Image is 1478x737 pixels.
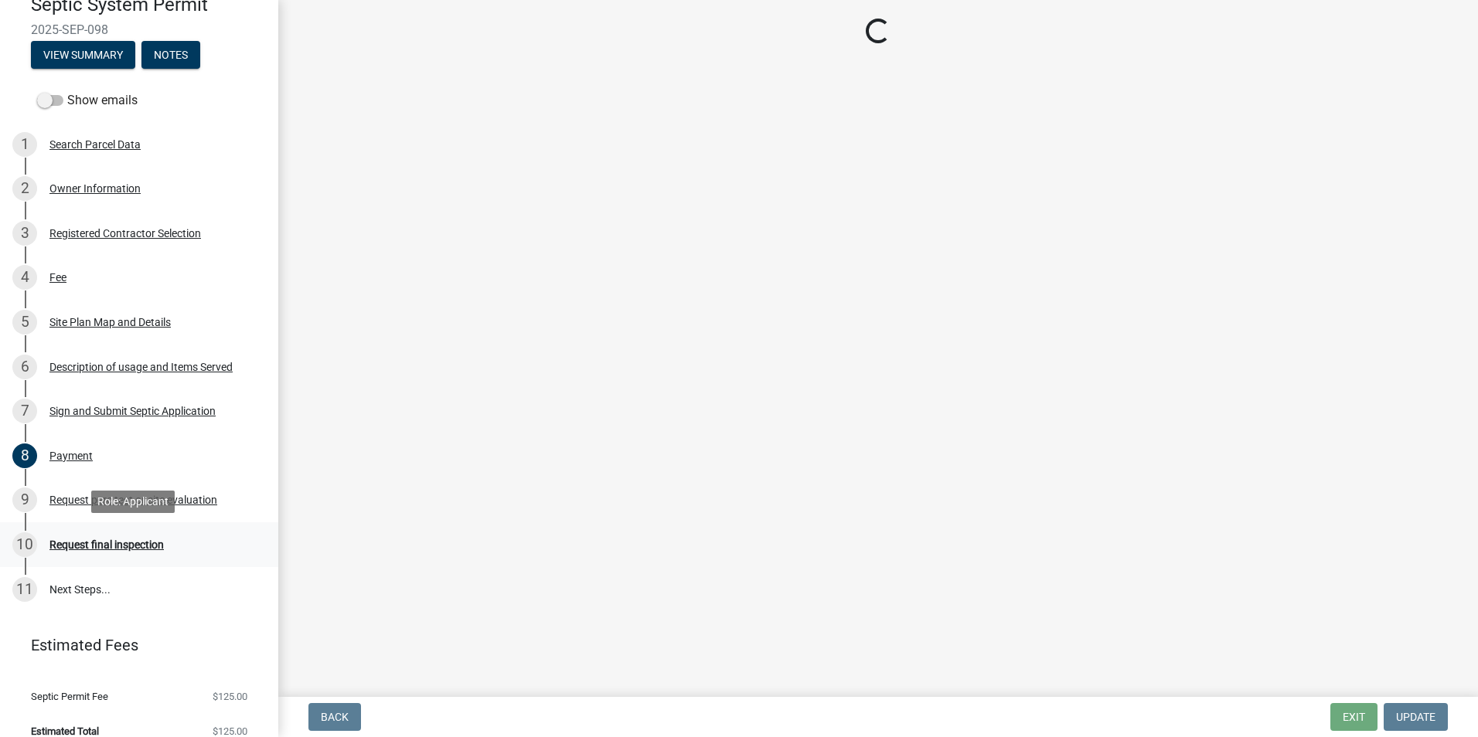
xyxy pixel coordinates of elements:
[213,691,247,701] span: $125.00
[49,539,164,550] div: Request final inspection
[12,577,37,602] div: 11
[12,355,37,379] div: 6
[12,221,37,246] div: 3
[321,711,349,723] span: Back
[49,183,141,194] div: Owner Information
[49,406,216,416] div: Sign and Submit Septic Application
[1396,711,1435,723] span: Update
[12,532,37,557] div: 10
[49,362,233,372] div: Description of usage and Items Served
[12,176,37,201] div: 2
[49,228,201,239] div: Registered Contractor Selection
[12,310,37,335] div: 5
[31,49,135,62] wm-modal-confirm: Summary
[31,22,247,37] span: 2025-SEP-098
[49,139,141,150] div: Search Parcel Data
[12,265,37,290] div: 4
[49,494,217,505] div: Request perc test or site evaluation
[1384,703,1448,731] button: Update
[31,726,99,736] span: Estimated Total
[49,317,171,328] div: Site Plan Map and Details
[12,132,37,157] div: 1
[12,487,37,512] div: 9
[141,41,200,69] button: Notes
[31,691,108,701] span: Septic Permit Fee
[31,41,135,69] button: View Summary
[37,91,138,110] label: Show emails
[49,272,66,283] div: Fee
[49,450,93,461] div: Payment
[213,726,247,736] span: $125.00
[141,49,200,62] wm-modal-confirm: Notes
[12,630,254,661] a: Estimated Fees
[12,443,37,468] div: 8
[1330,703,1378,731] button: Exit
[308,703,361,731] button: Back
[12,399,37,423] div: 7
[91,491,175,513] div: Role: Applicant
